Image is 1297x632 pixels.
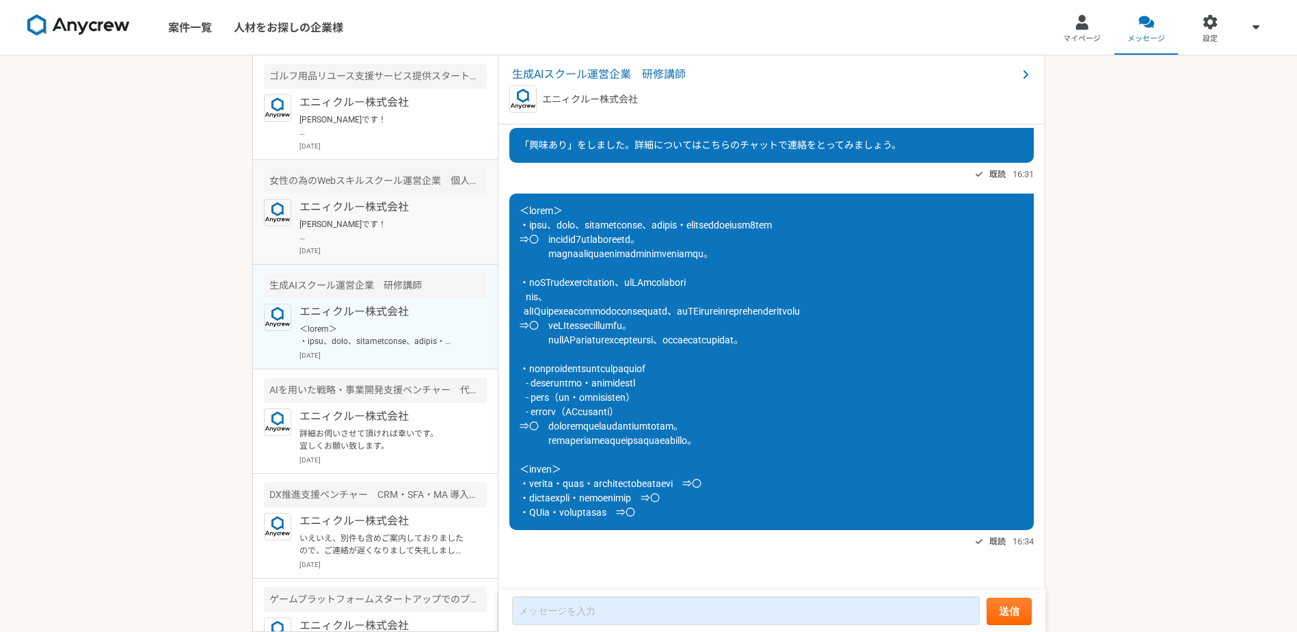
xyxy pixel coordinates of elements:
[264,408,291,436] img: logo_text_blue_01.png
[264,273,487,298] div: 生成AIスクール運営企業 研修講師
[264,587,487,612] div: ゲームプラットフォームスタートアップでのプロジェクト推進（PM）業務を募集
[299,141,487,151] p: [DATE]
[299,114,468,138] p: [PERSON_NAME]です！ この案件、ご紹介いかがですか？ 別の方が一旦見送りになりまして。。 ご確認よろしくお願いいたします！
[1203,34,1218,44] span: 設定
[299,427,468,452] p: 詳細お伺いさせて頂ければ幸いです。 宜しくお願い致します。
[299,455,487,465] p: [DATE]
[1013,535,1034,548] span: 16:34
[989,166,1006,183] span: 既読
[264,64,487,89] div: ゴルフ用品リユース支援サービス提供スタートアップ カスタマーサクセス（店舗営業）
[987,598,1032,625] button: 送信
[299,350,487,360] p: [DATE]
[520,205,810,518] span: ＜lorem＞ ・ipsu、dolo、sitametconse、adipis・elitseddoeiusm8tem ⇒〇 incidid7utlaboreetd。 magnaaliquaenim...
[520,140,901,150] span: 「興味あり」をしました。詳細についてはこちらのチャットで連絡をとってみましょう。
[509,85,537,113] img: logo_text_blue_01.png
[299,199,468,215] p: エニィクルー株式会社
[299,218,468,243] p: [PERSON_NAME]です！ 下記クライアントになりますので確認ください！ [URL][DOMAIN_NAME] ーーー ・スタート時給4,000円です ・インプット7,5hは1,5000円...
[1013,168,1034,181] span: 16:31
[299,559,487,570] p: [DATE]
[512,66,1017,83] span: 生成AIスクール運営企業 研修講師
[264,513,291,540] img: logo_text_blue_01.png
[299,513,468,529] p: エニィクルー株式会社
[264,94,291,122] img: logo_text_blue_01.png
[299,408,468,425] p: エニィクルー株式会社
[264,304,291,331] img: logo_text_blue_01.png
[299,246,487,256] p: [DATE]
[299,532,468,557] p: いえいえ、別件も含めご案内しておりましたので、ご連絡が遅くなりまして失礼しました。 引き続きよろしくお願い致します。
[299,94,468,111] p: エニィクルー株式会社
[1063,34,1101,44] span: マイページ
[264,482,487,508] div: DX推進支援ベンチャー CRM・SFA・MA 導入コンサルタント
[264,168,487,194] div: 女性の為のWebスキルスクール運営企業 個人営業（フルリモート）
[299,304,468,320] p: エニィクルー株式会社
[264,378,487,403] div: AIを用いた戦略・事業開発支援ベンチャー 代表のメンター（業務コンサルタント）
[264,199,291,226] img: logo_text_blue_01.png
[299,323,468,347] p: ＜lorem＞ ・ipsu、dolo、sitametconse、adipis・elitseddoeiusm8tem ⇒〇 incidid7utlaboreetd。 magnaaliquaenim...
[1127,34,1165,44] span: メッセージ
[989,534,1006,550] span: 既読
[27,14,130,36] img: 8DqYSo04kwAAAAASUVORK5CYII=
[542,92,638,107] p: エニィクルー株式会社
